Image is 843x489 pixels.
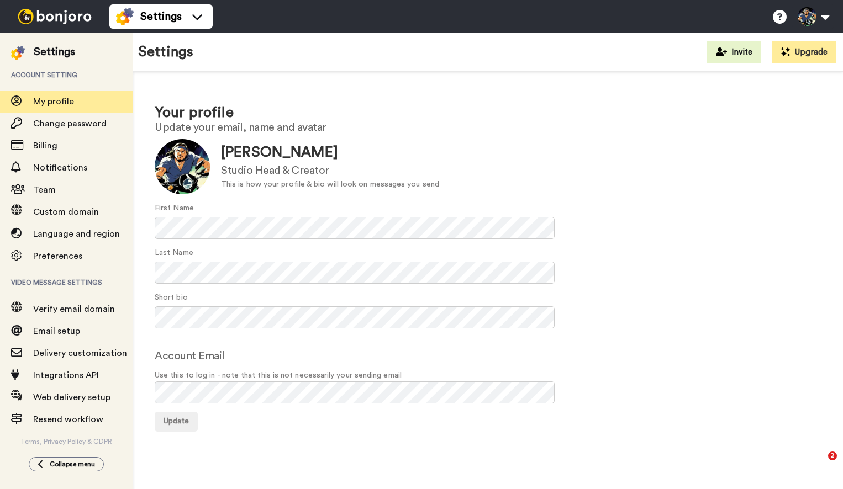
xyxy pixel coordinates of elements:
img: settings-colored.svg [116,8,134,25]
span: My profile [33,97,74,106]
span: Update [164,417,189,425]
button: Update [155,412,198,432]
span: Notifications [33,163,87,172]
div: Studio Head & Creator [221,163,439,179]
span: Delivery customization [33,349,127,358]
span: Settings [140,9,182,24]
label: Short bio [155,292,188,304]
span: Language and region [33,230,120,238]
h1: Settings [138,44,193,60]
button: Upgrade [772,41,836,63]
img: bj-logo-header-white.svg [13,9,96,24]
button: Collapse menu [29,457,104,471]
label: Account Email [155,348,225,364]
span: Custom domain [33,208,99,216]
span: Preferences [33,252,82,261]
span: 2 [828,451,837,460]
span: Use this to log in - note that this is not necessarily your sending email [155,370,821,381]
span: Team [33,185,56,194]
span: Change password [33,119,107,128]
label: First Name [155,203,194,214]
div: Settings [34,44,75,60]
span: Verify email domain [33,305,115,313]
div: [PERSON_NAME] [221,142,439,163]
span: Billing [33,141,57,150]
span: Email setup [33,327,80,336]
span: Integrations API [33,371,99,380]
h1: Your profile [155,105,821,121]
span: Resend workflow [33,415,103,424]
div: This is how your profile & bio will look on messages you send [221,179,439,190]
label: Last Name [155,247,193,259]
img: settings-colored.svg [11,46,25,60]
iframe: Intercom live chat [805,451,832,478]
h2: Update your email, name and avatar [155,121,821,134]
span: Collapse menu [50,460,95,469]
span: Web delivery setup [33,393,110,402]
button: Invite [707,41,761,63]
